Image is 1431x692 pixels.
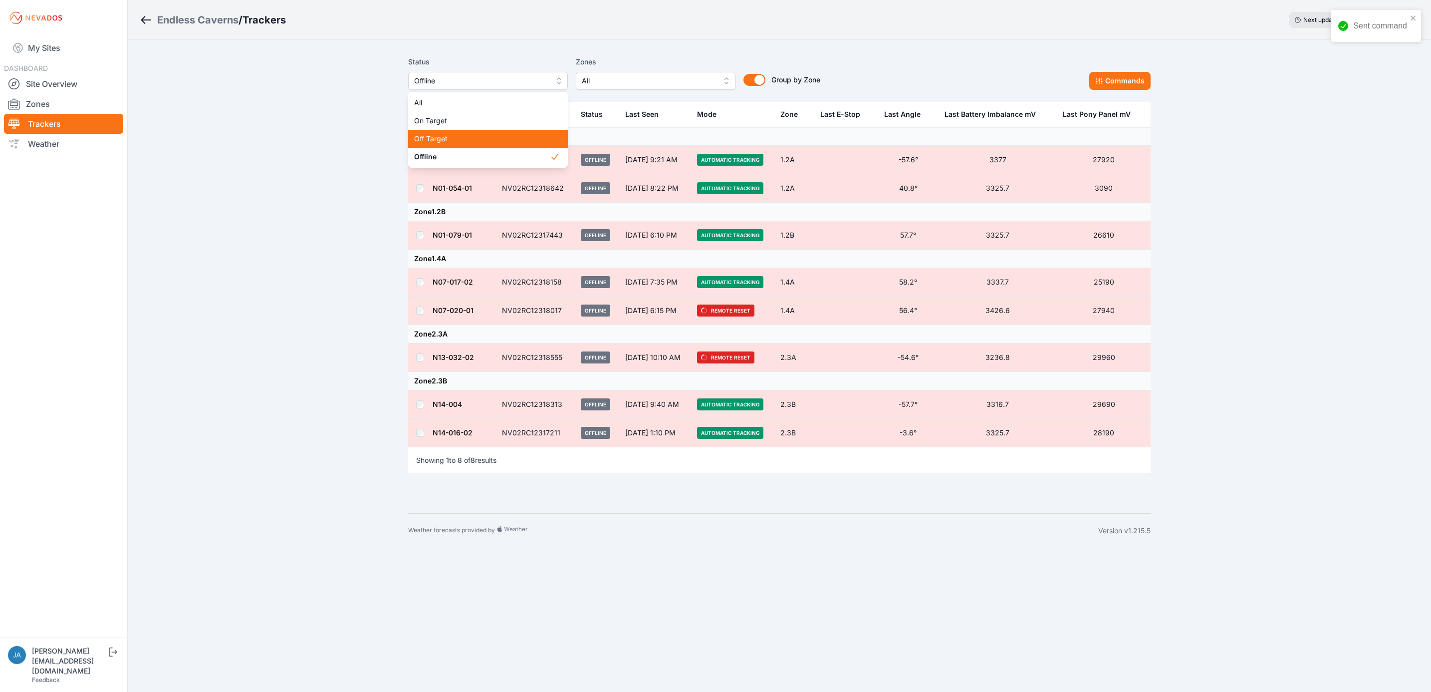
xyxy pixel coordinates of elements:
[408,72,568,90] button: Offline
[414,98,550,108] span: All
[1353,20,1407,32] div: Sent command
[414,152,550,162] span: Offline
[414,134,550,144] span: Off Target
[1410,14,1417,22] button: close
[414,75,548,87] span: Offline
[408,92,568,168] div: Offline
[414,116,550,126] span: On Target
